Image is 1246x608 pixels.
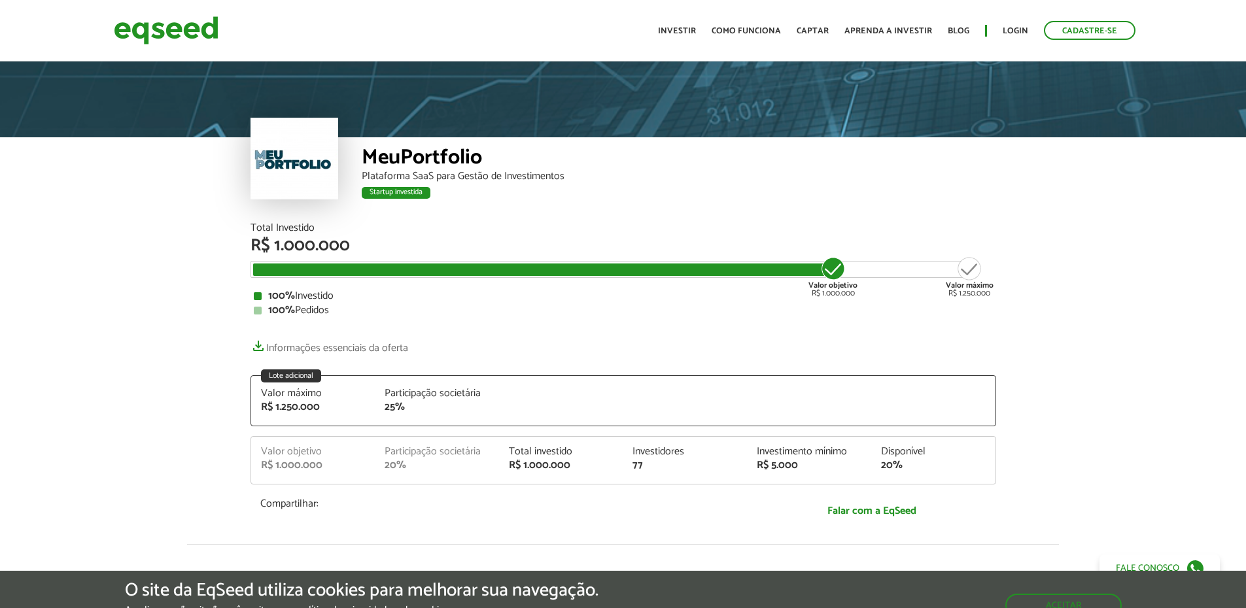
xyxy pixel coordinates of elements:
div: R$ 1.250.000 [261,402,366,413]
div: 77 [632,460,737,471]
div: Startup investida [362,187,430,199]
a: Falar com a EqSeed [757,498,986,524]
div: R$ 1.000.000 [251,237,996,254]
a: Cadastre-se [1044,21,1135,40]
div: MeuPortfolio [362,147,996,171]
strong: 100% [268,287,295,305]
h5: O site da EqSeed utiliza cookies para melhorar sua navegação. [125,581,598,601]
div: R$ 1.250.000 [946,256,994,297]
div: 20% [881,460,986,471]
div: Participação societária [385,447,489,457]
div: Total investido [509,447,614,457]
div: Investido [254,291,993,301]
div: 20% [385,460,489,471]
div: Disponível [881,447,986,457]
a: Investir [658,27,696,35]
div: Total Investido [251,223,996,233]
strong: Valor objetivo [808,279,857,292]
a: Aprenda a investir [844,27,932,35]
p: Compartilhar: [260,498,738,510]
a: Captar [797,27,829,35]
img: EqSeed [114,13,218,48]
div: Lote adicional [261,369,321,382]
div: R$ 1.000.000 [509,460,614,471]
div: Valor objetivo [261,447,366,457]
div: Investidores [632,447,737,457]
div: R$ 1.000.000 [261,460,366,471]
a: Informações essenciais da oferta [251,335,408,354]
a: Login [1003,27,1028,35]
a: Fale conosco [1099,554,1220,582]
div: Plataforma SaaS para Gestão de Investimentos [362,171,996,182]
strong: Valor máximo [946,279,994,292]
a: Como funciona [712,27,781,35]
strong: 100% [268,301,295,319]
div: Investimento mínimo [757,447,861,457]
div: Participação societária [385,388,489,399]
div: 25% [385,402,489,413]
div: Valor máximo [261,388,366,399]
a: Blog [948,27,969,35]
div: R$ 1.000.000 [808,256,857,297]
div: R$ 5.000 [757,460,861,471]
div: Pedidos [254,305,993,316]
